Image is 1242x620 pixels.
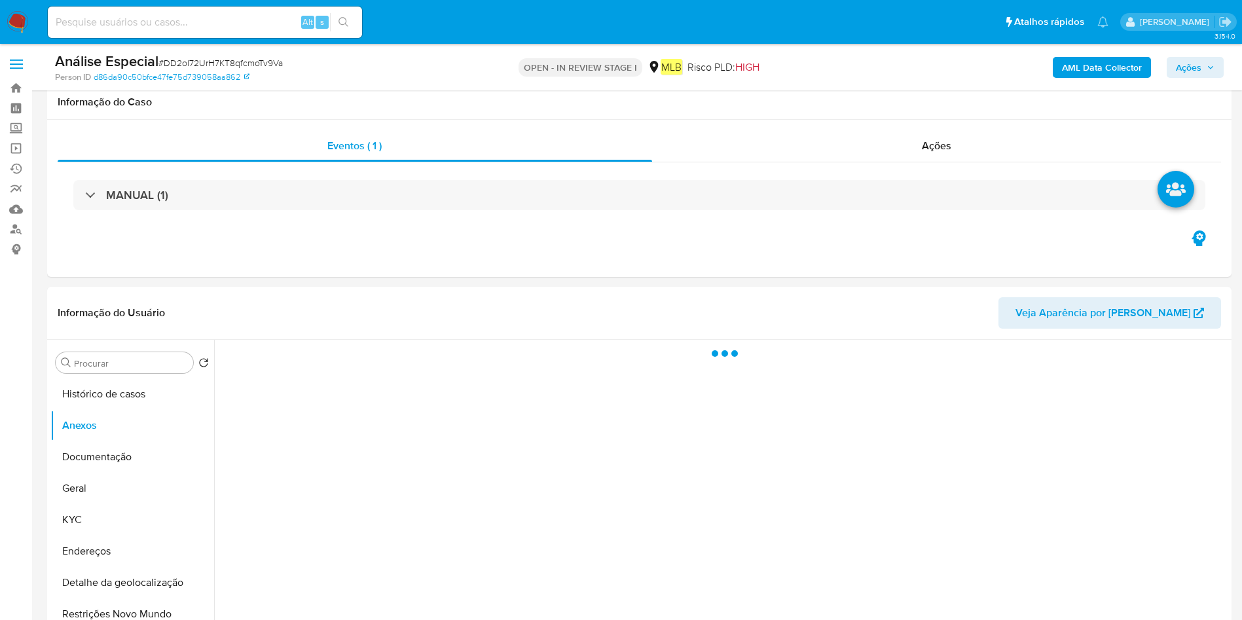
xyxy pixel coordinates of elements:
[302,16,313,28] span: Alt
[1062,57,1142,78] b: AML Data Collector
[1140,16,1214,28] p: juliane.miranda@mercadolivre.com
[158,56,283,69] span: # DD2oI72UrH7KT8qfcmoTv9Va
[73,180,1205,210] div: MANUAL (1)
[55,71,91,83] b: Person ID
[687,60,759,75] span: Risco PLD:
[998,297,1221,329] button: Veja Aparência por [PERSON_NAME]
[1014,15,1084,29] span: Atalhos rápidos
[50,473,214,504] button: Geral
[55,50,158,71] b: Análise Especial
[1015,297,1190,329] span: Veja Aparência por [PERSON_NAME]
[330,13,357,31] button: search-icon
[327,138,382,153] span: Eventos ( 1 )
[1176,57,1201,78] span: Ações
[320,16,324,28] span: s
[50,504,214,536] button: KYC
[74,357,188,369] input: Procurar
[61,357,71,368] button: Procurar
[94,71,249,83] a: d86da90c50bfce47fe75d739058aa862
[198,357,209,372] button: Retornar ao pedido padrão
[50,410,214,441] button: Anexos
[735,60,759,75] span: HIGH
[50,567,214,598] button: Detalhe da geolocalização
[922,138,951,153] span: Ações
[50,536,214,567] button: Endereços
[1053,57,1151,78] button: AML Data Collector
[1218,15,1232,29] a: Sair
[50,378,214,410] button: Histórico de casos
[519,58,642,77] p: OPEN - IN REVIEW STAGE I
[48,14,362,31] input: Pesquise usuários ou casos...
[1097,16,1108,27] a: Notificações
[1167,57,1224,78] button: Ações
[661,59,682,75] em: MLB
[106,188,168,202] h3: MANUAL (1)
[50,441,214,473] button: Documentação
[58,306,165,319] h1: Informação do Usuário
[58,96,1221,109] h1: Informação do Caso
